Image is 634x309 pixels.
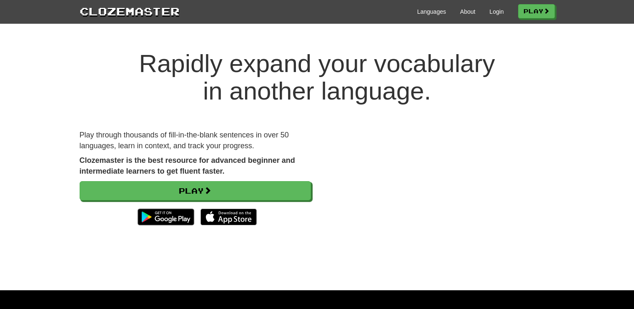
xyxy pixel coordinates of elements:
strong: Clozemaster is the best resource for advanced beginner and intermediate learners to get fluent fa... [80,156,295,175]
a: About [460,7,476,16]
p: Play through thousands of fill-in-the-blank sentences in over 50 languages, learn in context, and... [80,130,311,151]
a: Languages [417,7,446,16]
img: Get it on Google Play [133,204,198,229]
img: Download_on_the_App_Store_Badge_US-UK_135x40-25178aeef6eb6b83b96f5f2d004eda3bffbb37122de64afbaef7... [200,209,257,225]
a: Play [80,181,311,200]
a: Clozemaster [80,3,180,19]
a: Play [518,4,555,18]
a: Login [489,7,504,16]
